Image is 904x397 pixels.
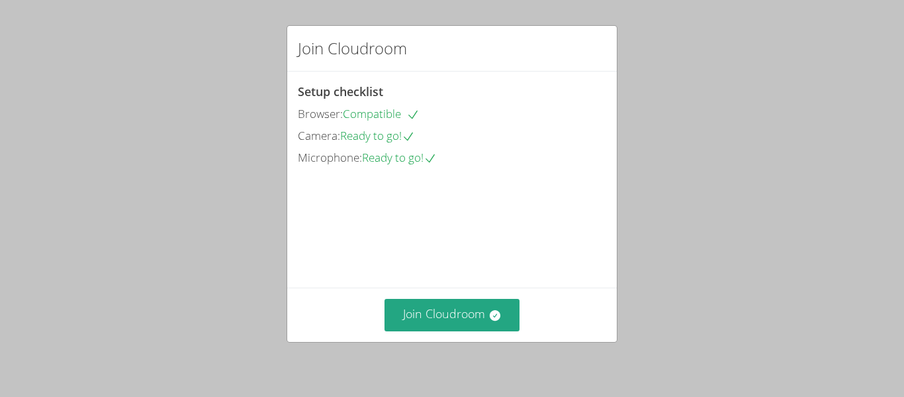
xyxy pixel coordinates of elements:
[298,36,407,60] h2: Join Cloudroom
[362,150,437,165] span: Ready to go!
[340,128,415,143] span: Ready to go!
[298,128,340,143] span: Camera:
[298,84,383,99] span: Setup checklist
[384,299,520,331] button: Join Cloudroom
[343,106,420,121] span: Compatible
[298,150,362,165] span: Microphone:
[298,106,343,121] span: Browser:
